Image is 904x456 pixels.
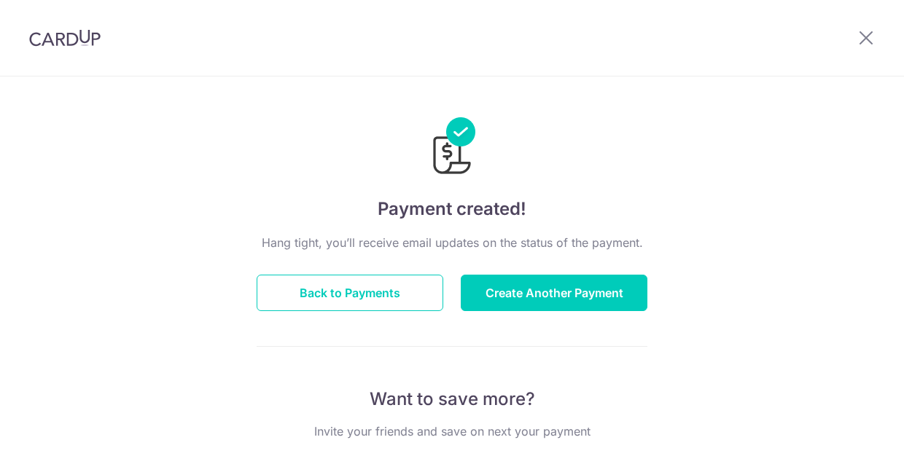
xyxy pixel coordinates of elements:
[257,234,647,251] p: Hang tight, you’ll receive email updates on the status of the payment.
[257,196,647,222] h4: Payment created!
[257,388,647,411] p: Want to save more?
[257,422,647,440] p: Invite your friends and save on next your payment
[257,275,443,311] button: Back to Payments
[429,117,475,178] img: Payments
[461,275,647,311] button: Create Another Payment
[29,29,101,47] img: CardUp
